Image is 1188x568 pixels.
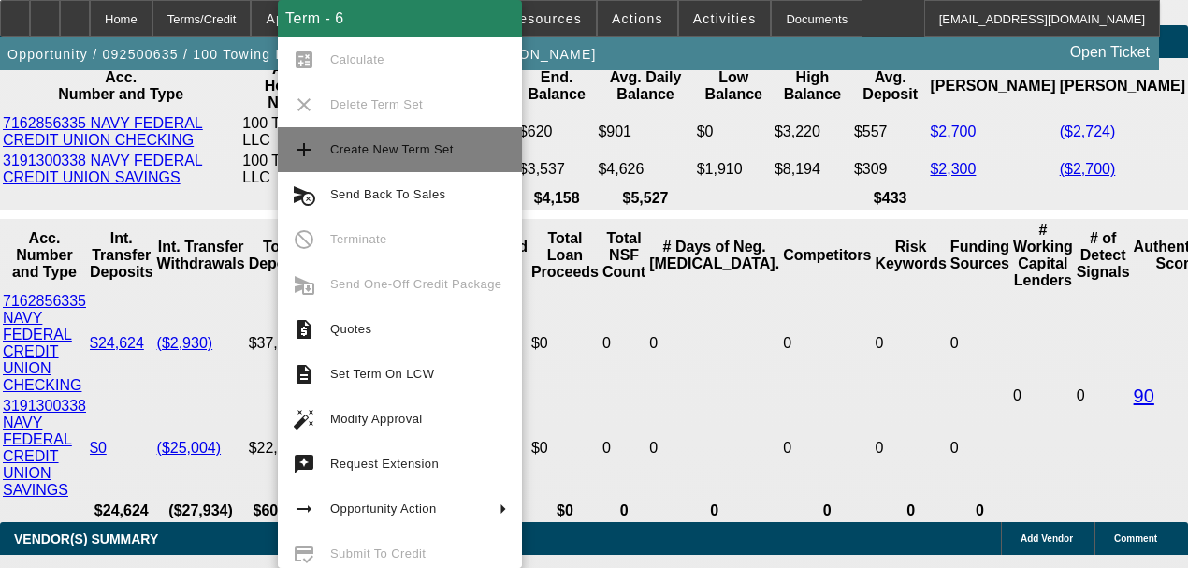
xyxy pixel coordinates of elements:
button: Activities [679,1,771,36]
th: $5,527 [597,189,693,208]
mat-icon: request_quote [293,318,315,341]
th: 0 [949,502,1010,520]
th: Int. Transfer Deposits [89,221,154,290]
span: Resources [509,11,582,26]
td: 0 [782,292,872,395]
th: # Working Capital Lenders [1012,221,1074,290]
th: $4,158 [518,189,596,208]
a: ($2,724) [1060,124,1116,139]
td: $0 [530,292,600,395]
span: Set Term On LCW [330,367,434,381]
td: 0 [874,397,947,500]
a: 7162856335 NAVY FEDERAL CREDIT UNION CHECKING [3,293,86,393]
th: Competitors [782,221,872,290]
td: $4,626 [597,152,693,187]
th: High Balance [774,60,851,112]
mat-icon: auto_fix_high [293,408,315,430]
span: VENDOR(S) SUMMARY [14,532,158,546]
mat-icon: add [293,138,315,161]
td: $8,194 [774,152,851,187]
a: ($2,930) [157,335,213,351]
span: Comment [1114,533,1157,544]
a: $2,300 [930,161,976,177]
th: Sum of the Total NSF Count and Total Overdraft Fee Count from Ocrolus [601,221,646,290]
th: ($27,934) [156,502,246,520]
th: End. Balance [518,60,596,112]
th: 0 [601,502,646,520]
mat-icon: description [293,363,315,386]
th: $60,830 [248,502,313,520]
a: Open Ticket [1063,36,1157,68]
td: 0 [874,292,947,395]
td: $557 [853,114,928,150]
th: Total Loan Proceeds [530,221,600,290]
td: 0 [1076,292,1131,500]
td: 100 TOWING LLC [241,114,334,150]
td: 0 [648,292,780,395]
td: 0 [601,397,646,500]
th: 0 [874,502,947,520]
td: $3,537 [518,152,596,187]
mat-icon: arrow_right_alt [293,498,315,520]
td: $0 [696,114,772,150]
td: $3,220 [774,114,851,150]
th: Acc. Holder Name [241,60,334,112]
a: 3191300338 NAVY FEDERAL CREDIT UNION SAVINGS [3,153,203,185]
td: 100 TOWING LLC [241,152,334,187]
span: Quotes [330,322,371,336]
td: 0 [949,292,1010,395]
a: ($2,700) [1060,161,1116,177]
button: Application [252,1,356,36]
th: Avg. Deposit [853,60,928,112]
button: Actions [598,1,677,36]
td: 0 [949,397,1010,500]
span: Create New Term Set [330,142,454,156]
span: Opportunity Action [330,502,437,516]
span: Actions [612,11,663,26]
a: 3191300338 NAVY FEDERAL CREDIT UNION SAVINGS [3,398,86,498]
th: 0 [648,502,780,520]
span: Send Back To Sales [330,187,445,201]
mat-icon: try [293,453,315,475]
th: # of Detect Signals [1076,221,1131,290]
th: 0 [782,502,872,520]
a: 90 [1134,386,1154,406]
th: [PERSON_NAME] [1059,60,1186,112]
span: Add Vendor [1021,533,1073,544]
span: Activities [693,11,757,26]
th: Int. Transfer Withdrawals [156,221,246,290]
th: [PERSON_NAME] [929,60,1056,112]
th: $433 [853,189,928,208]
th: Acc. Number and Type [2,60,239,112]
a: $2,700 [930,124,976,139]
th: Avg. Daily Balance [597,60,693,112]
td: $1,910 [696,152,772,187]
th: $24,624 [89,502,154,520]
span: Opportunity / 092500635 / 100 Towing LLC / [GEOGRAPHIC_DATA][PERSON_NAME] [7,47,597,62]
td: 0 [601,292,646,395]
th: $0 [530,502,600,520]
span: 0 [1013,387,1021,403]
a: $24,624 [90,335,144,351]
td: $309 [853,152,928,187]
a: ($25,004) [157,440,222,456]
span: Request Extension [330,457,439,471]
span: Modify Approval [330,412,423,426]
a: $0 [90,440,107,456]
a: 7162856335 NAVY FEDERAL CREDIT UNION CHECKING [3,115,203,148]
td: $901 [597,114,693,150]
th: Total Deposits [248,221,313,290]
th: # Days of Neg. [MEDICAL_DATA]. [648,221,780,290]
td: $37,910 [248,292,313,395]
td: $620 [518,114,596,150]
button: Resources [495,1,596,36]
th: Low Balance [696,60,772,112]
td: 0 [648,397,780,500]
th: Funding Sources [949,221,1010,290]
span: Application [266,11,342,26]
td: 0 [782,397,872,500]
td: $22,920 [248,397,313,500]
mat-icon: cancel_schedule_send [293,183,315,206]
th: Acc. Number and Type [2,221,87,290]
th: Risk Keywords [874,221,947,290]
